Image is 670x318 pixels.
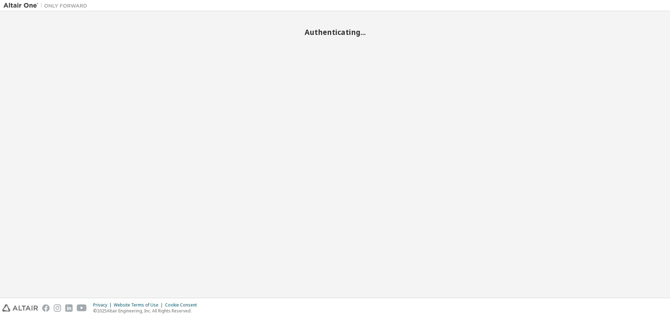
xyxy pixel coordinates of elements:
div: Cookie Consent [165,302,201,308]
div: Privacy [93,302,114,308]
p: © 2025 Altair Engineering, Inc. All Rights Reserved. [93,308,201,314]
img: Altair One [3,2,91,9]
img: facebook.svg [42,304,50,312]
h2: Authenticating... [3,28,667,37]
img: instagram.svg [54,304,61,312]
img: altair_logo.svg [2,304,38,312]
img: youtube.svg [77,304,87,312]
div: Website Terms of Use [114,302,165,308]
img: linkedin.svg [65,304,73,312]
